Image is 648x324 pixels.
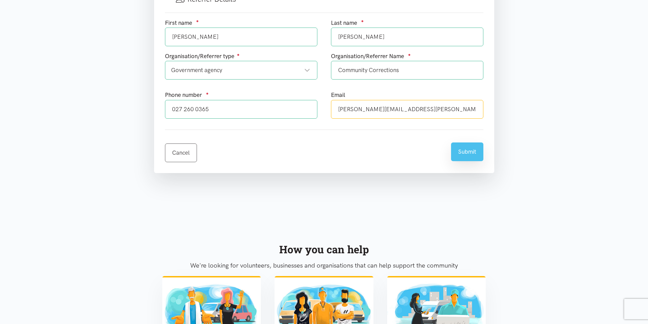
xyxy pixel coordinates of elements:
sup: ● [361,18,364,23]
div: Government agency [171,66,310,75]
label: Phone number [165,90,202,100]
button: Submit [451,142,483,161]
sup: ● [408,52,411,57]
div: Organisation/Referrer type [165,52,317,61]
sup: ● [237,52,240,57]
sup: ● [196,18,199,23]
p: We're looking for volunteers, businesses and organisations that can help support the community [162,260,486,271]
label: Organisation/Referrer Name [331,52,404,61]
label: Email [331,90,345,100]
label: Last name [331,18,357,28]
div: How you can help [162,241,486,258]
sup: ● [206,91,209,96]
label: First name [165,18,192,28]
a: Cancel [165,143,197,162]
